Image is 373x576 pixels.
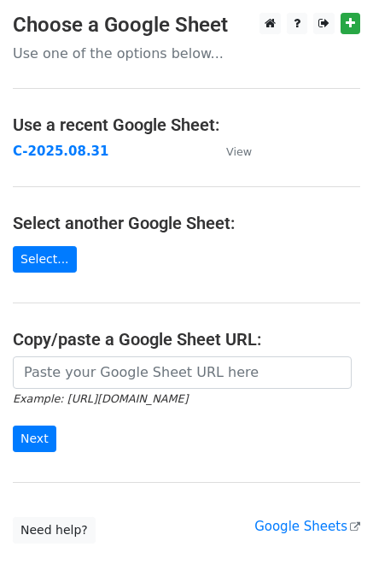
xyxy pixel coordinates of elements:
[13,356,352,389] input: Paste your Google Sheet URL here
[209,144,252,159] a: View
[13,426,56,452] input: Next
[13,392,188,405] small: Example: [URL][DOMAIN_NAME]
[13,329,360,350] h4: Copy/paste a Google Sheet URL:
[13,517,96,544] a: Need help?
[226,145,252,158] small: View
[13,144,108,159] a: C-2025.08.31
[13,44,360,62] p: Use one of the options below...
[13,115,360,135] h4: Use a recent Google Sheet:
[13,246,77,273] a: Select...
[13,213,360,233] h4: Select another Google Sheet:
[13,13,360,38] h3: Choose a Google Sheet
[254,519,360,534] a: Google Sheets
